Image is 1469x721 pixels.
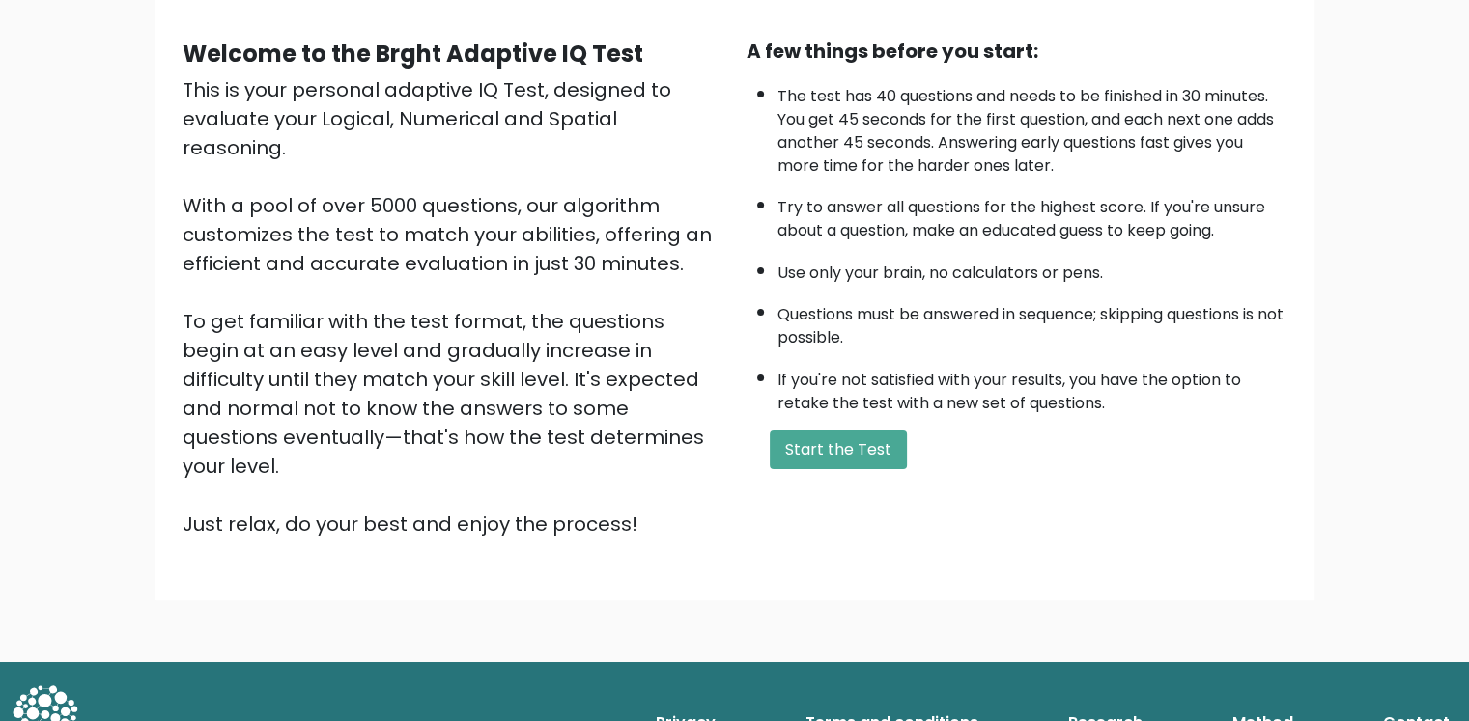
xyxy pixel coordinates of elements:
button: Start the Test [770,430,907,469]
li: The test has 40 questions and needs to be finished in 30 minutes. You get 45 seconds for the firs... [777,75,1287,178]
div: A few things before you start: [747,37,1287,66]
li: If you're not satisfied with your results, you have the option to retake the test with a new set ... [777,359,1287,415]
li: Try to answer all questions for the highest score. If you're unsure about a question, make an edu... [777,186,1287,242]
li: Questions must be answered in sequence; skipping questions is not possible. [777,293,1287,349]
li: Use only your brain, no calculators or pens. [777,252,1287,285]
div: This is your personal adaptive IQ Test, designed to evaluate your Logical, Numerical and Spatial ... [183,75,723,539]
b: Welcome to the Brght Adaptive IQ Test [183,38,643,69]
